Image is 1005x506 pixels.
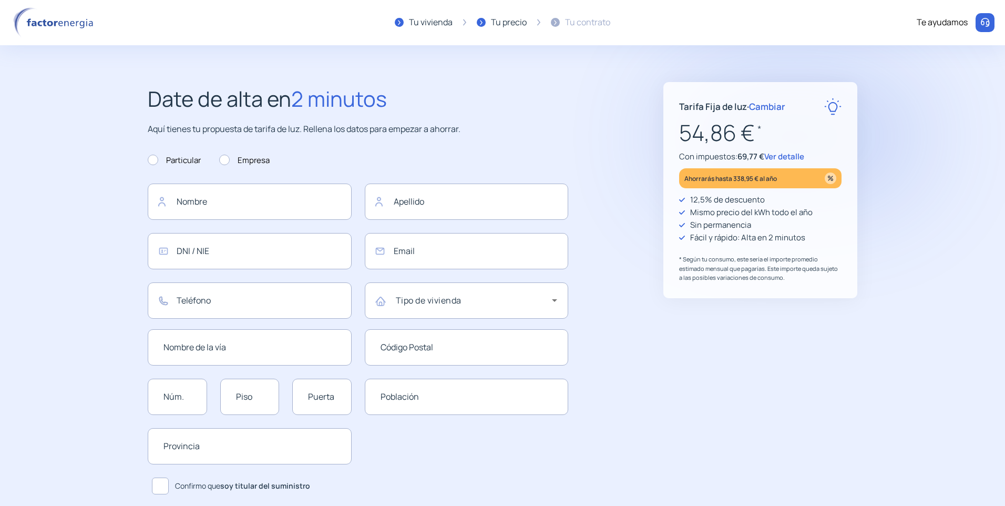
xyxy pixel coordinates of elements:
img: logo factor [11,7,100,38]
img: rate-E.svg [824,98,842,115]
img: llamar [980,17,990,28]
span: 2 minutos [291,84,387,113]
span: Cambiar [749,100,785,113]
img: percentage_icon.svg [825,173,836,184]
p: Mismo precio del kWh todo el año [690,206,813,219]
p: Ahorrarás hasta 338,95 € al año [684,173,777,185]
div: Tu contrato [565,16,610,29]
p: Sin permanencia [690,219,751,231]
div: Tu precio [491,16,527,29]
span: Ver detalle [764,151,804,162]
label: Empresa [219,154,270,167]
span: 69,77 € [737,151,764,162]
p: Aquí tienes tu propuesta de tarifa de luz. Rellena los datos para empezar a ahorrar. [148,123,568,136]
p: 54,86 € [679,115,842,150]
mat-label: Tipo de vivienda [396,295,462,306]
label: Particular [148,154,201,167]
p: 12,5% de descuento [690,194,765,206]
h2: Date de alta en [148,82,568,116]
b: soy titular del suministro [220,481,310,491]
div: Te ayudamos [917,16,968,29]
div: Tu vivienda [409,16,453,29]
p: Tarifa Fija de luz · [679,99,785,114]
p: Con impuestos: [679,150,842,163]
p: Fácil y rápido: Alta en 2 minutos [690,231,805,244]
span: Confirmo que [175,480,310,492]
p: * Según tu consumo, este sería el importe promedio estimado mensual que pagarías. Este importe qu... [679,255,842,282]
